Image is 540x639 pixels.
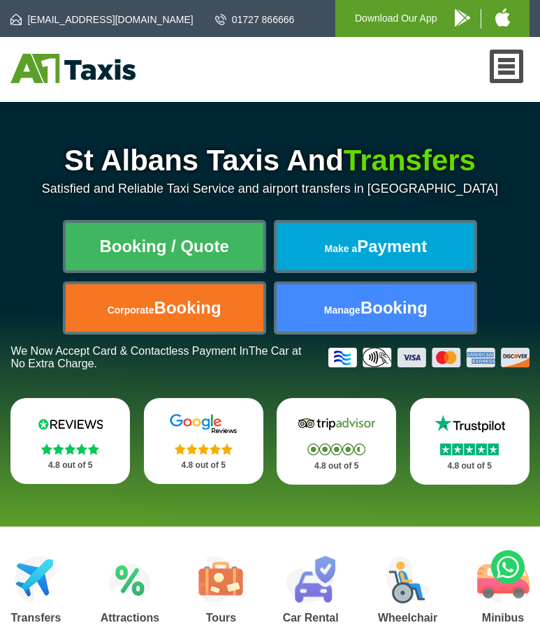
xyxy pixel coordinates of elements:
[66,223,263,270] a: Booking / Quote
[10,345,301,369] span: The Car at No Extra Charge.
[324,304,360,316] span: Manage
[66,284,263,332] a: CorporateBooking
[10,182,529,196] p: Satisfied and Reliable Taxi Service and airport transfers in [GEOGRAPHIC_DATA]
[10,345,317,370] p: We Now Accept Card & Contactless Payment In
[198,556,243,603] img: Tours
[144,398,263,484] a: Google Stars 4.8 out of 5
[10,54,136,83] img: A1 Taxis St Albans LTD
[277,223,474,270] a: Make aPayment
[277,284,474,332] a: ManageBooking
[324,243,357,254] span: Make a
[495,8,510,27] img: A1 Taxis iPhone App
[286,556,335,603] img: Car Rental
[15,556,57,603] img: Airport Transfers
[328,348,530,367] img: Credit And Debit Cards
[10,13,193,27] a: [EMAIL_ADDRESS][DOMAIN_NAME]
[10,144,529,177] h1: St Albans Taxis And
[344,144,476,177] span: Transfers
[283,612,339,624] h3: Car Rental
[410,398,530,485] a: Trustpilot Stars 4.8 out of 5
[295,413,379,434] img: Tripadvisor
[108,556,151,603] img: Attractions
[292,457,381,475] p: 4.8 out of 5
[41,443,99,455] img: Stars
[477,556,530,603] img: Minibus
[307,443,365,455] img: Stars
[277,398,396,485] a: Tripadvisor Stars 4.8 out of 5
[26,457,115,474] p: 4.8 out of 5
[440,443,499,455] img: Stars
[29,413,112,434] img: Reviews.io
[108,304,154,316] span: Corporate
[477,612,530,624] h3: Minibus
[425,457,514,475] p: 4.8 out of 5
[10,398,130,484] a: Reviews.io Stars 4.8 out of 5
[215,13,295,27] a: 01727 866666
[161,413,245,434] img: Google
[175,443,233,455] img: Stars
[490,50,524,83] a: Nav
[101,612,159,624] h3: Attractions
[159,457,248,474] p: 4.8 out of 5
[10,612,61,624] h3: Transfers
[386,556,430,603] img: Wheelchair
[198,612,243,624] h3: Tours
[428,413,511,434] img: Trustpilot
[378,612,437,624] h3: Wheelchair
[455,9,470,27] img: A1 Taxis Android App
[355,10,437,27] p: Download Our App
